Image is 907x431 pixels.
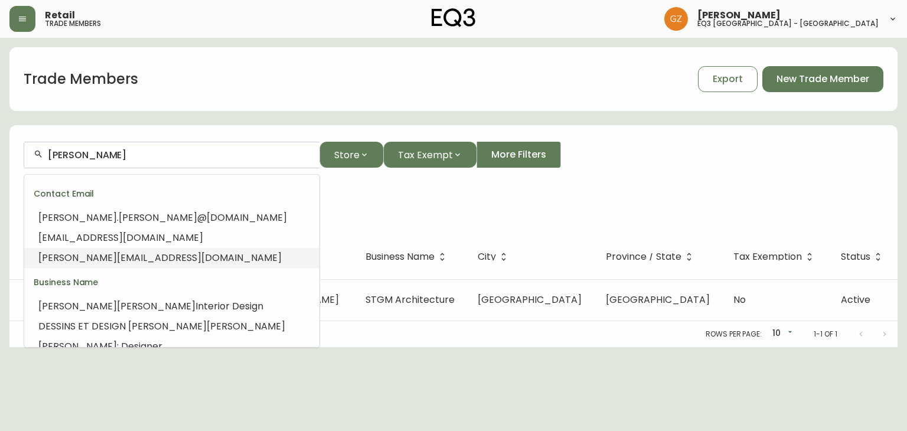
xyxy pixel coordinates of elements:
[713,73,743,86] span: Export
[24,179,319,208] div: Contact Email
[606,293,710,306] span: [GEOGRAPHIC_DATA]
[334,148,360,162] span: Store
[48,149,310,161] input: Search
[24,268,319,296] div: Business Name
[45,20,101,27] h5: trade members
[814,329,837,339] p: 1-1 of 1
[733,253,802,260] span: Tax Exemption
[697,20,879,27] h5: eq3 [GEOGRAPHIC_DATA] - [GEOGRAPHIC_DATA]
[698,66,758,92] button: Export
[606,253,681,260] span: Province / State
[38,299,117,313] span: [PERSON_NAME]
[777,73,869,86] span: New Trade Member
[366,253,435,260] span: Business Name
[478,252,511,262] span: City
[319,142,383,168] button: Store
[38,339,117,353] span: [PERSON_NAME]
[841,252,886,262] span: Status
[38,211,119,224] span: [PERSON_NAME].
[195,299,263,313] span: Interior Design
[841,293,870,306] span: Active
[478,253,496,260] span: City
[207,319,285,333] span: [PERSON_NAME]
[366,293,455,306] span: STGM Architecture
[197,211,287,224] span: @[DOMAIN_NAME]
[762,66,883,92] button: New Trade Member
[24,69,138,89] h1: Trade Members
[664,7,688,31] img: 78875dbee59462ec7ba26e296000f7de
[491,148,546,161] span: More Filters
[733,252,817,262] span: Tax Exemption
[398,148,453,162] span: Tax Exempt
[697,11,781,20] span: [PERSON_NAME]
[38,319,207,333] span: DESSINS ET DESIGN [PERSON_NAME]
[432,8,475,27] img: logo
[45,11,75,20] span: Retail
[38,251,117,265] span: [PERSON_NAME]
[119,211,197,224] span: [PERSON_NAME]
[478,293,582,306] span: [GEOGRAPHIC_DATA]
[117,251,282,265] span: [EMAIL_ADDRESS][DOMAIN_NAME]
[733,293,746,306] span: No
[383,142,477,168] button: Tax Exempt
[477,142,561,168] button: More Filters
[38,231,203,244] span: [EMAIL_ADDRESS][DOMAIN_NAME]
[366,252,450,262] span: Business Name
[706,329,762,339] p: Rows per page:
[766,324,795,344] div: 10
[117,339,162,353] span: : Designer
[606,252,697,262] span: Province / State
[117,299,195,313] span: [PERSON_NAME]
[841,253,870,260] span: Status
